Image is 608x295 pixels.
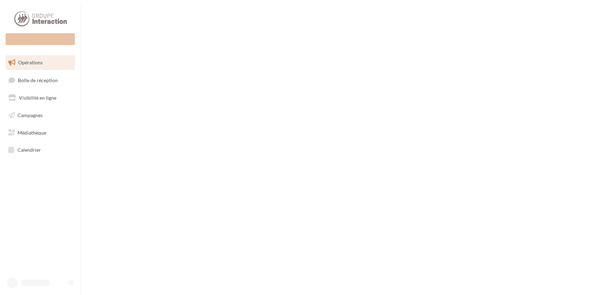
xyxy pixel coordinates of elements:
a: Visibilité en ligne [4,91,76,105]
span: Médiathèque [17,129,46,135]
div: Nouvelle campagne [6,33,75,45]
a: Campagnes [4,108,76,123]
span: Visibilité en ligne [19,95,56,101]
a: Médiathèque [4,125,76,140]
span: Calendrier [17,147,41,153]
a: Opérations [4,55,76,70]
a: Calendrier [4,143,76,157]
a: Boîte de réception [4,73,76,88]
span: Campagnes [17,112,43,118]
span: Boîte de réception [18,77,58,83]
span: Opérations [18,59,43,65]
